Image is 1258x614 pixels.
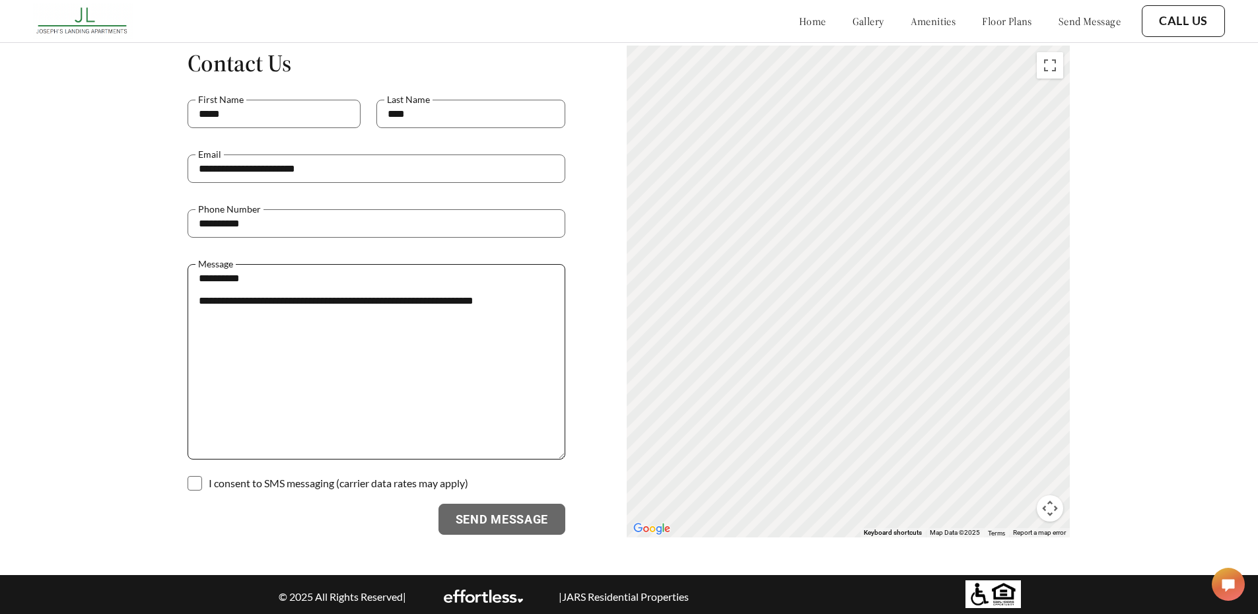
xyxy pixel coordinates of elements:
[988,529,1005,537] a: Terms (opens in new tab)
[1142,5,1225,37] button: Call Us
[799,15,826,28] a: home
[438,504,566,535] button: Send Message
[864,528,922,537] button: Keyboard shortcuts
[630,520,674,537] img: Google
[853,15,884,28] a: gallery
[982,15,1032,28] a: floor plans
[1013,529,1066,536] a: Report a map error
[1037,495,1063,522] button: Map camera controls
[33,3,133,39] img: josephs_landing_logo.png
[188,48,565,78] h1: Contact Us
[1059,15,1121,28] a: send message
[553,590,694,603] p: | JARS Residential Properties
[930,529,980,536] span: Map Data ©2025
[272,590,413,603] p: © 2025 All Rights Reserved |
[1037,52,1063,79] button: Toggle fullscreen view
[630,520,674,537] a: Open this area in Google Maps (opens a new window)
[1159,14,1208,28] a: Call Us
[444,590,523,603] img: EA Logo
[911,15,956,28] a: amenities
[965,580,1021,608] img: Equal housing logo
